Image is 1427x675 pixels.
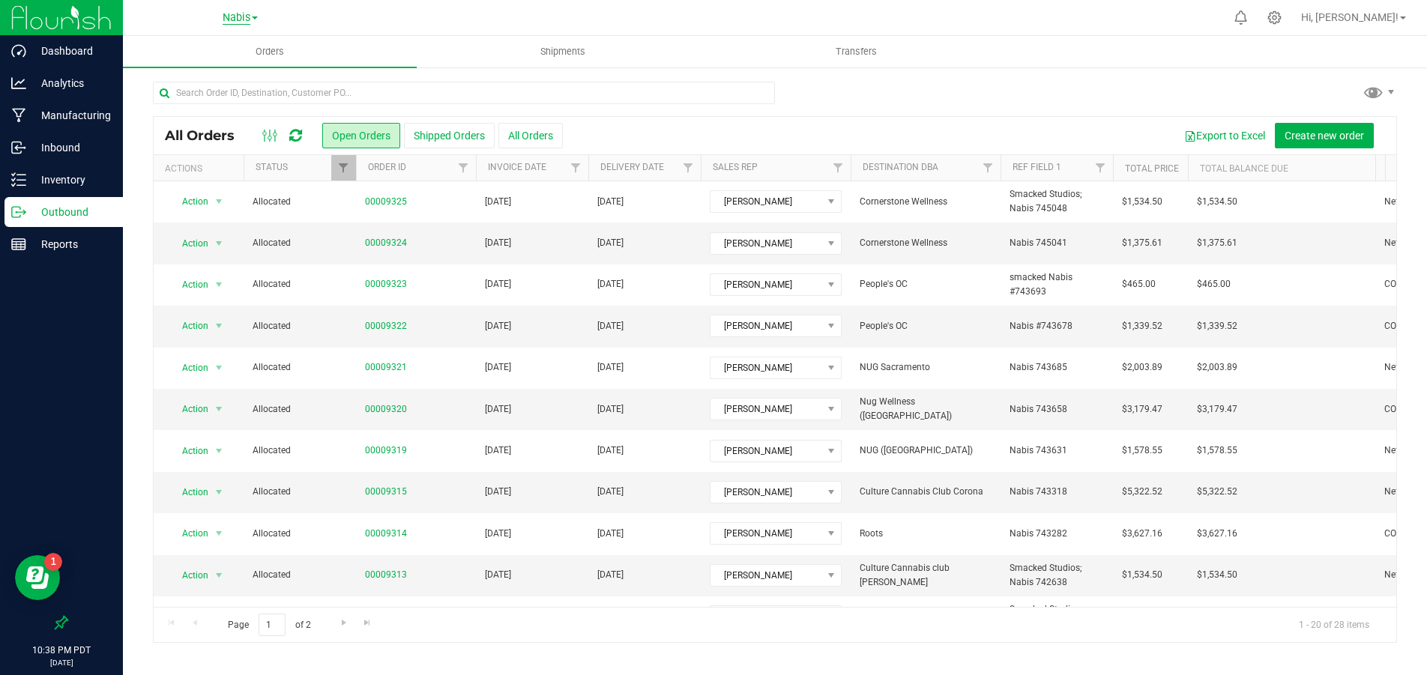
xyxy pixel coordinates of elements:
[210,441,229,461] span: select
[26,171,116,189] p: Inventory
[331,155,356,181] a: Filter
[368,162,406,172] a: Order ID
[7,657,116,668] p: [DATE]
[485,236,511,250] span: [DATE]
[165,163,238,174] div: Actions
[860,319,992,333] span: People's OC
[485,195,511,209] span: [DATE]
[1010,602,1104,631] span: Smacked Studios; Nabis 742591
[1174,123,1275,148] button: Export to Excel
[860,485,992,499] span: Culture Cannabis Club Corona
[711,523,822,544] span: [PERSON_NAME]
[597,485,624,499] span: [DATE]
[169,191,209,212] span: Action
[11,43,26,58] inline-svg: Dashboard
[253,527,347,541] span: Allocated
[1010,485,1067,499] span: Nabis 743318
[365,195,407,209] a: 00009325
[11,76,26,91] inline-svg: Analytics
[210,399,229,420] span: select
[169,315,209,336] span: Action
[365,360,407,375] a: 00009321
[597,319,624,333] span: [DATE]
[1010,444,1067,458] span: Nabis 743631
[253,360,347,375] span: Allocated
[597,402,624,417] span: [DATE]
[711,315,822,336] span: [PERSON_NAME]
[713,162,758,172] a: Sales Rep
[597,527,624,541] span: [DATE]
[26,139,116,157] p: Inbound
[485,485,511,499] span: [DATE]
[11,108,26,123] inline-svg: Manufacturing
[253,195,347,209] span: Allocated
[485,444,511,458] span: [DATE]
[597,195,624,209] span: [DATE]
[1122,277,1156,291] span: $465.00
[210,274,229,295] span: select
[1197,236,1237,250] span: $1,375.61
[676,155,701,181] a: Filter
[597,277,624,291] span: [DATE]
[365,527,407,541] a: 00009314
[1122,402,1162,417] span: $3,179.47
[259,614,286,637] input: 1
[1197,360,1237,375] span: $2,003.89
[597,444,624,458] span: [DATE]
[210,315,229,336] span: select
[1287,614,1381,636] span: 1 - 20 of 28 items
[488,162,546,172] a: Invoice Date
[1122,568,1162,582] span: $1,534.50
[365,236,407,250] a: 00009324
[597,568,624,582] span: [DATE]
[256,162,288,172] a: Status
[15,555,60,600] iframe: Resource center
[1122,485,1162,499] span: $5,322.52
[210,482,229,503] span: select
[322,123,400,148] button: Open Orders
[1197,319,1237,333] span: $1,339.52
[153,82,775,104] input: Search Order ID, Destination, Customer PO...
[711,274,822,295] span: [PERSON_NAME]
[26,203,116,221] p: Outbound
[169,482,209,503] span: Action
[498,123,563,148] button: All Orders
[863,162,938,172] a: Destination DBA
[597,236,624,250] span: [DATE]
[365,444,407,458] a: 00009319
[485,360,511,375] span: [DATE]
[215,614,323,637] span: Page of 2
[210,357,229,378] span: select
[223,11,250,25] span: Nabis
[1010,402,1067,417] span: Nabis 743658
[1301,11,1399,23] span: Hi, [PERSON_NAME]!
[210,523,229,544] span: select
[54,615,69,630] label: Pin the sidebar to full width on large screens
[485,319,511,333] span: [DATE]
[1188,155,1375,181] th: Total Balance Due
[365,319,407,333] a: 00009322
[365,277,407,291] a: 00009323
[365,485,407,499] a: 00009315
[253,319,347,333] span: Allocated
[564,155,588,181] a: Filter
[600,162,664,172] a: Delivery Date
[485,402,511,417] span: [DATE]
[1010,561,1104,590] span: Smacked Studios; Nabis 742638
[253,402,347,417] span: Allocated
[7,644,116,657] p: 10:38 PM PDT
[860,395,992,423] span: Nug Wellness ([GEOGRAPHIC_DATA])
[1122,319,1162,333] span: $1,339.52
[860,561,992,590] span: Culture Cannabis club [PERSON_NAME]
[1010,360,1067,375] span: Nabis 743685
[485,527,511,541] span: [DATE]
[711,441,822,461] span: [PERSON_NAME]
[1122,195,1162,209] span: $1,534.50
[1197,195,1237,209] span: $1,534.50
[210,565,229,586] span: select
[357,614,378,634] a: Go to the last page
[860,527,992,541] span: Roots
[485,568,511,582] span: [DATE]
[860,360,992,375] span: NUG Sacramento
